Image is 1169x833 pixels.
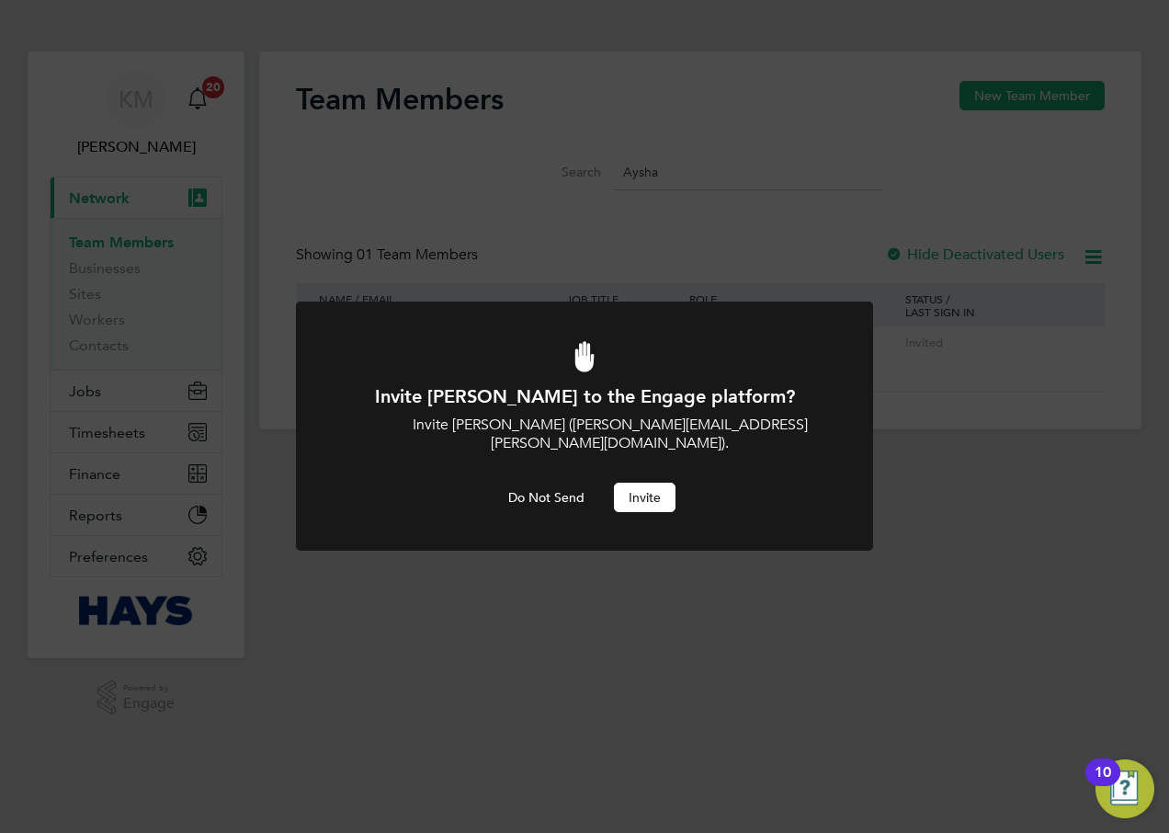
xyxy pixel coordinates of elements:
button: Do Not Send [494,483,599,512]
button: Open Resource Center, 10 new notifications [1095,759,1154,818]
button: Invite [614,483,675,512]
div: 10 [1095,772,1111,796]
p: Invite [PERSON_NAME] ([PERSON_NAME][EMAIL_ADDRESS][PERSON_NAME][DOMAIN_NAME]). [396,416,823,454]
h1: Invite [PERSON_NAME] to the Engage platform? [346,384,823,408]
